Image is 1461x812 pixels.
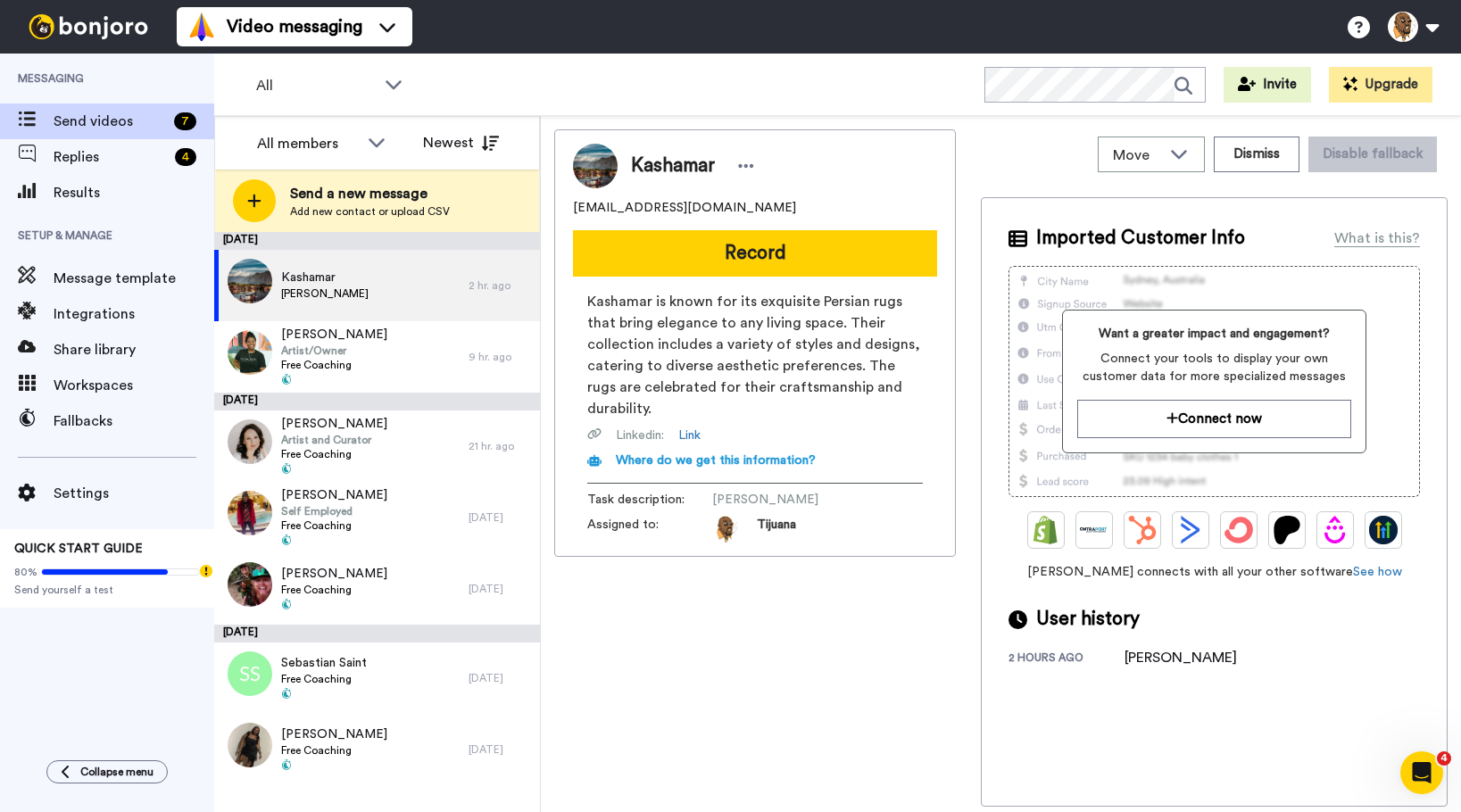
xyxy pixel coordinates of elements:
[616,454,816,467] span: Where do we get this information?
[228,419,272,464] img: d12f0d2e-d914-4d73-9b9a-585cf8b0d55a.jpg
[469,671,531,685] div: [DATE]
[757,516,796,543] span: Tijuana
[54,182,214,203] span: Results
[281,518,387,533] span: Free Coaching
[54,111,167,132] span: Send videos
[281,415,387,433] span: [PERSON_NAME]
[214,625,540,642] div: [DATE]
[469,742,531,757] div: [DATE]
[1224,67,1311,103] button: Invite
[469,439,531,453] div: 21 hr. ago
[21,14,155,39] img: bj-logo-header-white.svg
[281,326,387,344] span: [PERSON_NAME]
[1400,751,1443,794] iframe: Intercom live chat
[187,12,216,41] img: vm-color.svg
[228,723,272,767] img: e62317c2-d2fe-489b-8ad4-b7d0a2be1910.jpg
[227,14,362,39] span: Video messaging
[1009,650,1125,668] div: 2 hours ago
[281,725,387,743] span: [PERSON_NAME]
[1113,145,1161,166] span: Move
[228,651,272,696] img: ss.png
[1077,350,1351,385] span: Connect your tools to display your own customer data for more specialized messages
[281,565,387,583] span: [PERSON_NAME]
[281,286,369,301] span: [PERSON_NAME]
[573,230,937,277] button: Record
[281,504,387,518] span: Self Employed
[281,672,367,686] span: Free Coaching
[712,516,739,543] img: AOh14GhEjaPh0ApFcDEkF8BHeDUOyUOOgDqA3jmRCib0HA
[281,358,387,372] span: Free Coaching
[281,433,387,447] span: Artist and Curator
[469,278,531,293] div: 2 hr. ago
[80,765,154,779] span: Collapse menu
[214,393,540,410] div: [DATE]
[1329,67,1432,103] button: Upgrade
[1080,516,1108,544] img: Ontraport
[1077,325,1351,343] span: Want a greater impact and engagement?
[175,148,196,166] div: 4
[616,427,664,444] span: Linkedin :
[214,232,540,250] div: [DATE]
[281,654,367,672] span: Sebastian Saint
[1009,563,1420,581] span: [PERSON_NAME] connects with all your other software
[54,483,214,504] span: Settings
[1128,516,1157,544] img: Hubspot
[573,144,618,188] img: Image of Kashamar
[281,447,387,461] span: Free Coaching
[587,491,712,509] span: Task description :
[281,583,387,597] span: Free Coaching
[256,75,376,96] span: All
[281,269,369,286] span: Kashamar
[14,543,143,555] span: QUICK START GUIDE
[46,760,168,783] button: Collapse menu
[228,562,272,607] img: 48c9bcdd-2551-4065-a180-e0e4afad6bec.jpg
[1437,751,1451,766] span: 4
[1176,516,1205,544] img: ActiveCampaign
[469,582,531,596] div: [DATE]
[1224,516,1253,544] img: ConvertKit
[228,259,272,303] img: e70e8684-1bd7-4561-9f8f-bad13c397279.jpg
[290,204,450,219] span: Add new contact or upload CSV
[54,146,168,168] span: Replies
[290,183,450,204] span: Send a new message
[678,427,701,444] a: Link
[198,563,214,579] div: Tooltip anchor
[1077,400,1351,438] button: Connect now
[174,112,196,130] div: 7
[1273,516,1301,544] img: Patreon
[257,133,359,154] div: All members
[631,153,715,179] span: Kashamar
[1214,137,1299,172] button: Dismiss
[469,350,531,364] div: 9 hr. ago
[54,303,214,325] span: Integrations
[281,344,387,358] span: Artist/Owner
[1340,481,1427,510] div: GoHighLevel
[281,743,387,758] span: Free Coaching
[281,486,387,504] span: [PERSON_NAME]
[228,330,272,375] img: fa69f2a8-f094-47e1-bb98-894f928cd13d.jpg
[1334,228,1420,249] div: What is this?
[54,410,214,432] span: Fallbacks
[712,491,882,509] span: [PERSON_NAME]
[1125,647,1237,668] div: [PERSON_NAME]
[14,583,200,597] span: Send yourself a test
[1308,137,1437,172] button: Disable fallback
[54,375,214,396] span: Workspaces
[1036,225,1245,252] span: Imported Customer Info
[1353,566,1402,578] a: See how
[1036,606,1140,633] span: User history
[14,565,37,579] span: 80%
[587,291,923,419] span: Kashamar is known for its exquisite Persian rugs that bring elegance to any living space. Their c...
[228,491,272,535] img: 81c4926a-c50b-42cf-8b6e-51ab2be611aa.jpg
[54,268,214,289] span: Message template
[587,516,712,543] span: Assigned to:
[54,339,214,360] span: Share library
[1321,516,1349,544] img: Drip
[469,510,531,525] div: [DATE]
[1032,516,1060,544] img: Shopify
[1369,516,1398,544] img: GoHighLevel
[410,125,512,161] button: Newest
[573,199,796,217] span: [EMAIL_ADDRESS][DOMAIN_NAME]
